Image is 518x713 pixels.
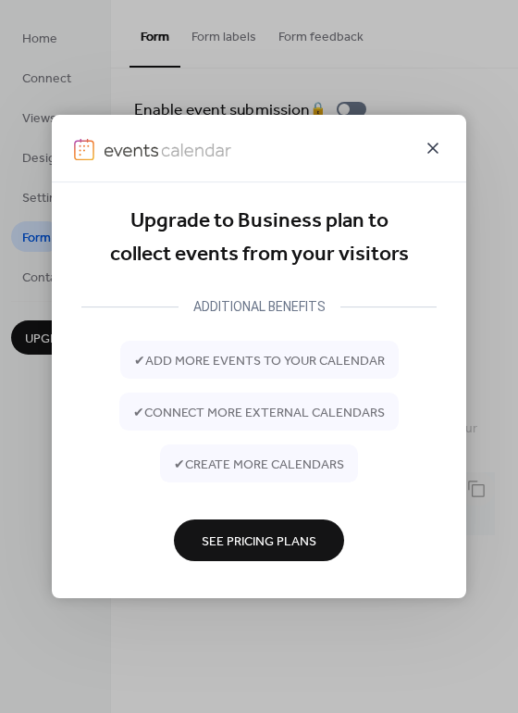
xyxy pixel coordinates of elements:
span: ✔ connect more external calendars [133,403,385,422]
span: ✔ create more calendars [174,455,344,474]
img: logo-icon [74,139,94,161]
div: ADDITIONAL BENEFITS [179,295,340,318]
img: logo-type [104,139,231,161]
span: ✔ add more events to your calendar [134,351,385,370]
div: Upgrade to Business plan to collect events from your visitors [81,205,437,272]
button: See Pricing Plans [174,519,344,561]
span: See Pricing Plans [202,532,316,551]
